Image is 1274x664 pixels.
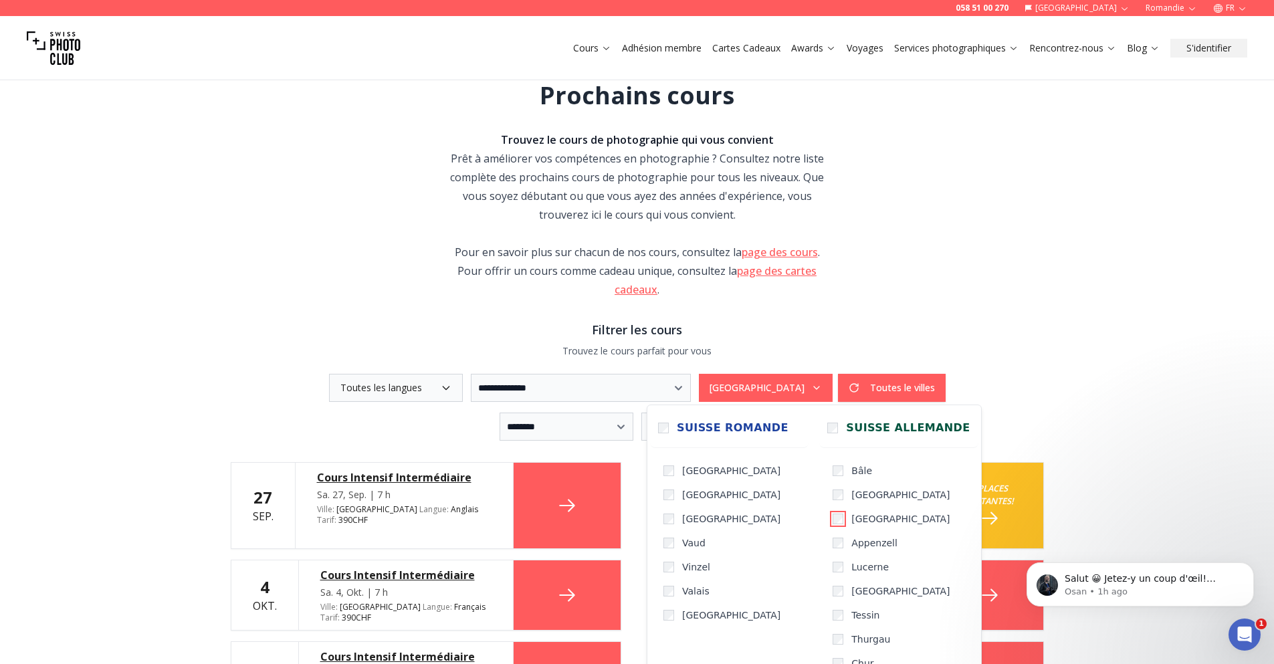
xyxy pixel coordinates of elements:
[682,512,780,526] span: [GEOGRAPHIC_DATA]
[1229,619,1261,651] iframe: Intercom live chat
[851,560,889,574] span: Lucerne
[231,344,1044,358] p: Trouvez le cours parfait pour vous
[573,41,611,55] a: Cours
[622,41,702,55] a: Adhésion membre
[454,602,486,613] span: Français
[894,41,1019,55] a: Services photographiques
[682,608,780,622] span: [GEOGRAPHIC_DATA]
[419,504,449,515] span: Langue :
[791,41,836,55] a: Awards
[253,486,272,508] b: 27
[663,562,674,572] input: Vinzel
[889,39,1024,58] button: Services photographiques
[833,465,843,476] input: Bâle
[851,488,950,502] span: [GEOGRAPHIC_DATA]
[682,464,780,477] span: [GEOGRAPHIC_DATA]
[833,562,843,572] input: Lucerne
[682,560,710,574] span: Vinzel
[663,586,674,596] input: Valais
[320,612,340,623] span: Tarif :
[1024,39,1122,58] button: Rencontrez-nous
[936,463,1043,548] a: 2 places restantes!
[253,576,277,614] div: Okt.
[827,423,838,433] input: Suisse Allemande
[320,567,492,583] a: Cours Intensif Intermédiaire
[1006,534,1274,628] iframe: Intercom notifications message
[317,504,334,515] span: Ville :
[851,608,879,622] span: Tessin
[445,243,830,299] div: Pour en savoir plus sur chacun de nos cours, consultez la . Pour offrir un cours comme cadeau uni...
[742,245,818,259] a: page des cours
[1122,39,1165,58] button: Blog
[841,39,889,58] button: Voyages
[658,423,669,433] input: Suisse Romande
[260,576,270,598] b: 4
[568,39,617,58] button: Cours
[1170,39,1247,58] button: S'identifier
[682,536,706,550] span: Vaud
[699,374,833,402] button: [GEOGRAPHIC_DATA]
[838,374,946,402] button: Toutes le villes
[677,420,788,436] span: Suisse Romande
[833,634,843,645] input: Thurgau
[540,82,734,109] h1: Prochains cours
[231,320,1044,339] h3: Filtrer les cours
[317,488,492,502] div: Sa. 27, Sep. | 7 h
[833,489,843,500] input: [GEOGRAPHIC_DATA]
[320,601,338,613] span: Ville :
[617,39,707,58] button: Adhésion membre
[27,21,80,75] img: Swiss photo club
[846,420,970,436] span: Suisse Allemande
[253,487,274,524] div: Sep.
[851,584,950,598] span: [GEOGRAPHIC_DATA]
[663,538,674,548] input: Vaud
[445,130,830,224] div: Prêt à améliorer vos compétences en photographie ? Consultez notre liste complète des prochains c...
[956,3,1008,13] a: 058 51 00 270
[707,39,786,58] button: Cartes Cadeaux
[317,469,492,485] a: Cours Intensif Intermédiaire
[833,610,843,621] input: Tessin
[958,482,1022,508] small: 2 places restantes!
[833,538,843,548] input: Appenzell
[682,488,780,502] span: [GEOGRAPHIC_DATA]
[833,514,843,524] input: [GEOGRAPHIC_DATA]
[423,601,452,613] span: Langue :
[663,514,674,524] input: [GEOGRAPHIC_DATA]
[786,39,841,58] button: Awards
[320,602,492,623] div: [GEOGRAPHIC_DATA] 390 CHF
[847,41,883,55] a: Voyages
[1029,41,1116,55] a: Rencontrez-nous
[682,584,710,598] span: Valais
[451,504,478,515] span: Anglais
[317,514,336,526] span: Tarif :
[851,512,950,526] span: [GEOGRAPHIC_DATA]
[663,610,674,621] input: [GEOGRAPHIC_DATA]
[712,41,780,55] a: Cartes Cadeaux
[501,132,774,147] strong: Trouvez le cours de photographie qui vous convient
[851,464,872,477] span: Bâle
[663,465,674,476] input: [GEOGRAPHIC_DATA]
[833,586,843,596] input: [GEOGRAPHIC_DATA]
[317,504,492,526] div: [GEOGRAPHIC_DATA] 390 CHF
[1127,41,1160,55] a: Blog
[851,536,897,550] span: Appenzell
[329,374,463,402] button: Toutes les langues
[320,586,492,599] div: Sa. 4, Okt. | 7 h
[1256,619,1267,629] span: 1
[663,489,674,500] input: [GEOGRAPHIC_DATA]
[851,633,890,646] span: Thurgau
